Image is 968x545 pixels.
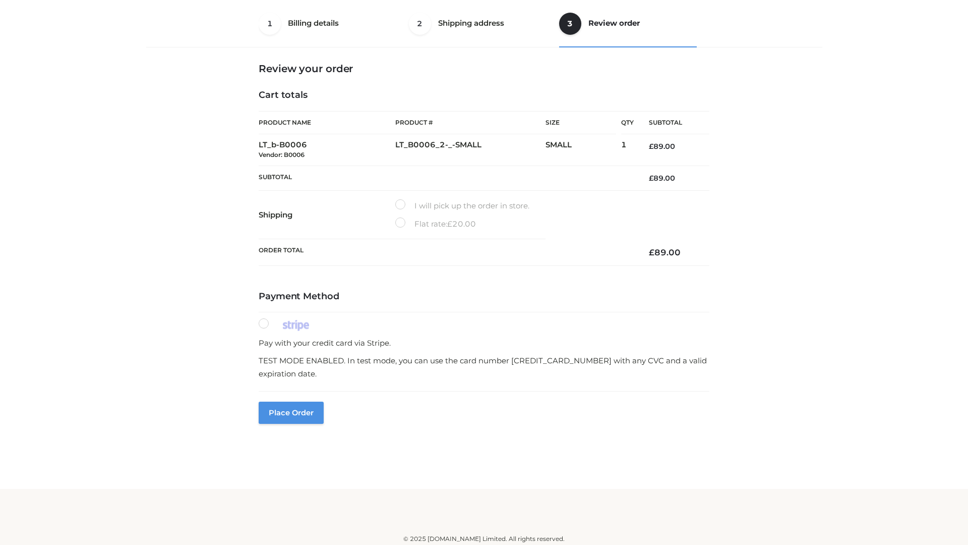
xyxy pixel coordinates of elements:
label: I will pick up the order in store. [395,199,529,212]
bdi: 89.00 [649,247,681,257]
th: Subtotal [634,112,709,134]
th: Product Name [259,111,395,134]
td: LT_B0006_2-_-SMALL [395,134,546,166]
bdi: 89.00 [649,174,675,183]
span: £ [649,174,653,183]
th: Shipping [259,191,395,239]
td: 1 [621,134,634,166]
td: SMALL [546,134,621,166]
small: Vendor: B0006 [259,151,305,158]
th: Subtotal [259,166,634,190]
span: £ [649,142,653,151]
th: Product # [395,111,546,134]
label: Flat rate: [395,217,476,231]
th: Size [546,112,616,134]
p: TEST MODE ENABLED. In test mode, you can use the card number [CREDIT_CARD_NUMBER] with any CVC an... [259,354,709,380]
th: Order Total [259,239,634,266]
h4: Cart totals [259,90,709,101]
bdi: 89.00 [649,142,675,151]
bdi: 20.00 [447,219,476,229]
span: £ [447,219,452,229]
h4: Payment Method [259,291,709,302]
th: Qty [621,111,634,134]
h3: Review your order [259,63,709,75]
div: © 2025 [DOMAIN_NAME] Limited. All rights reserved. [150,534,818,544]
span: £ [649,247,654,257]
button: Place order [259,402,324,424]
p: Pay with your credit card via Stripe. [259,337,709,350]
td: LT_b-B0006 [259,134,395,166]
